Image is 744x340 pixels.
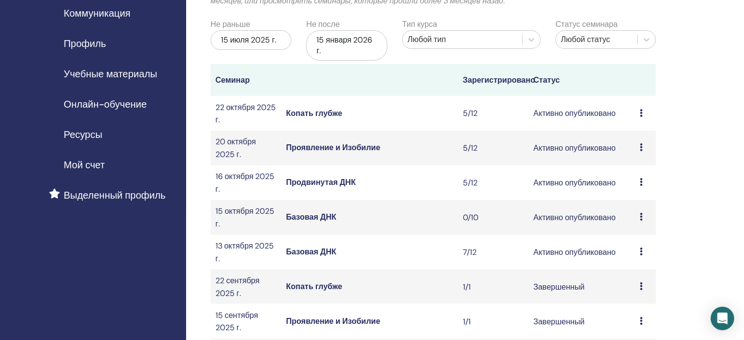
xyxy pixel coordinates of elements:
font: Завершенный [533,317,585,327]
a: Копать глубже [286,108,342,118]
font: Статус семинара [555,19,618,29]
font: Не после [306,19,339,29]
font: Зарегистрировано [463,75,535,85]
div: Открытый Интерком Мессенджер [711,307,734,330]
font: Семинар [216,75,250,85]
a: Базовая ДНК [286,212,336,222]
font: 15 января 2026 г. [316,35,372,56]
font: Ресурсы [64,128,102,141]
a: Базовая ДНК [286,247,336,257]
font: Активно опубликовано [533,143,616,153]
font: Активно опубликовано [533,212,616,223]
font: Коммуникация [64,7,130,20]
a: Продвинутая ДНК [286,177,356,187]
font: 16 октября 2025 г. [216,171,275,194]
font: Активно опубликовано [533,108,616,118]
font: Учебные материалы [64,68,157,80]
font: Активно опубликовано [533,178,616,188]
font: 5/12 [463,178,478,188]
font: Завершенный [533,282,585,292]
font: 1/1 [463,282,471,292]
font: Онлайн-обучение [64,98,147,111]
font: Статус [533,75,560,85]
font: Не раньше [211,19,250,29]
font: Любой статус [561,34,610,45]
font: Мой счет [64,159,105,171]
a: Копать глубже [286,281,342,292]
font: 1/1 [463,317,471,327]
font: Тип курса [402,19,437,29]
font: 15 октября 2025 г. [216,206,275,228]
a: Проявление и Изобилие [286,316,380,326]
font: 13 октября 2025 г. [216,241,274,263]
font: Профиль [64,37,106,50]
font: 5/12 [463,143,478,153]
font: 15 сентября 2025 г. [216,310,258,333]
font: 5/12 [463,108,478,118]
font: 0/10 [463,212,479,223]
font: 7/12 [463,247,477,257]
a: Проявление и Изобилие [286,142,380,153]
font: Выделенный профиль [64,189,166,202]
font: 15 июля 2025 г. [221,35,276,45]
font: Активно опубликовано [533,247,616,257]
font: 22 сентября 2025 г. [216,275,260,298]
font: 22 октября 2025 г. [216,102,276,125]
font: 20 октября 2025 г. [216,136,256,159]
font: Любой тип [408,34,446,45]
